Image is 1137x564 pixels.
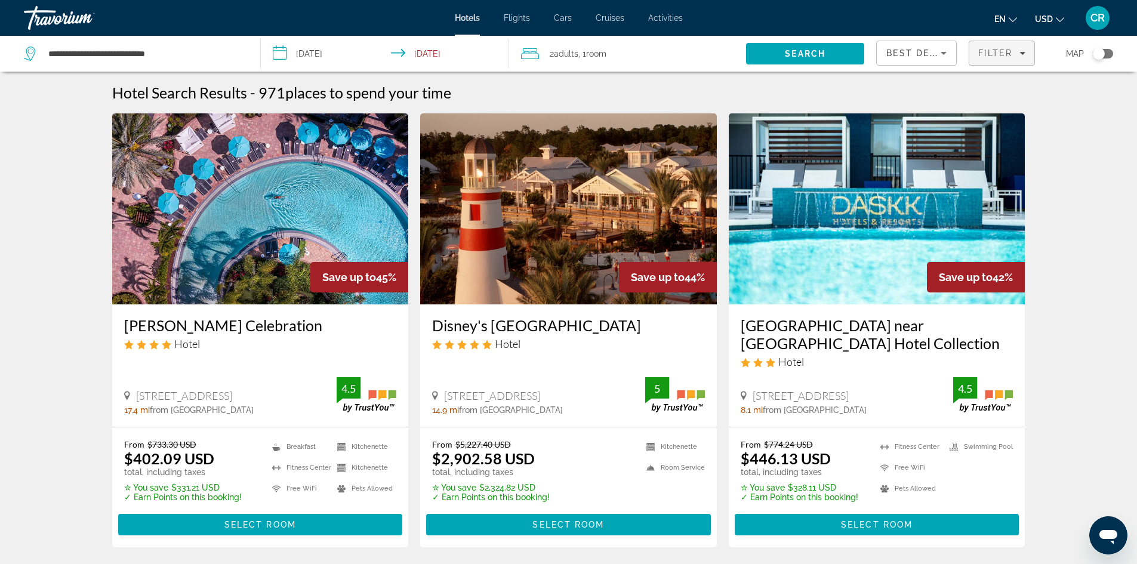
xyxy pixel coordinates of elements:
a: Disney's [GEOGRAPHIC_DATA] [432,316,705,334]
input: Search hotel destination [47,45,242,63]
del: $5,227.40 USD [455,439,511,449]
span: Select Room [841,520,913,529]
ins: $402.09 USD [124,449,214,467]
div: 3 star Hotel [741,355,1013,368]
span: Save up to [322,271,376,283]
a: Select Room [426,517,711,530]
span: Room [586,49,606,58]
span: ✮ You save [124,483,168,492]
button: Select Room [735,514,1019,535]
img: Disney's Old Key West Resort [420,113,717,304]
span: from [GEOGRAPHIC_DATA] [763,405,867,415]
p: $2,324.82 USD [432,483,550,492]
span: 14.9 mi [432,405,459,415]
a: Select Room [118,517,403,530]
iframe: Button to launch messaging window [1089,516,1127,554]
a: Cars [554,13,572,23]
li: Kitchenette [331,460,396,475]
h1: Hotel Search Results [112,84,247,101]
span: Hotel [174,337,200,350]
li: Kitchenette [640,439,705,454]
h2: 971 [258,84,451,101]
div: 42% [927,262,1025,292]
span: Filter [978,48,1012,58]
span: 17.4 mi [124,405,150,415]
li: Pets Allowed [874,481,944,496]
img: DASKK Orlando Hotel near Universal Blvd Ascend Hotel Collection [729,113,1025,304]
span: Adults [554,49,578,58]
li: Breakfast [266,439,331,454]
span: places to spend your time [285,84,451,101]
p: ✓ Earn Points on this booking! [741,492,858,502]
span: Save up to [631,271,685,283]
li: Swimming Pool [944,439,1013,454]
button: Select check in and out date [261,36,510,72]
span: en [994,14,1006,24]
p: total, including taxes [432,467,550,477]
span: Hotel [778,355,804,368]
li: Kitchenette [331,439,396,454]
span: [STREET_ADDRESS] [753,389,849,402]
span: Select Room [224,520,296,529]
span: Map [1066,45,1084,62]
span: 8.1 mi [741,405,763,415]
li: Fitness Center [874,439,944,454]
div: 44% [619,262,717,292]
button: Select Room [118,514,403,535]
span: From [741,439,761,449]
a: Activities [648,13,683,23]
span: CR [1090,12,1105,24]
button: Select Room [426,514,711,535]
span: Save up to [939,271,993,283]
li: Free WiFi [874,460,944,475]
div: 4.5 [337,381,360,396]
div: 5 [645,381,669,396]
li: Free WiFi [266,481,331,496]
a: [PERSON_NAME] Celebration [124,316,397,334]
span: Search [785,49,825,58]
img: TrustYou guest rating badge [337,377,396,412]
span: 2 [550,45,578,62]
span: [STREET_ADDRESS] [136,389,232,402]
button: Change currency [1035,10,1064,27]
ins: $2,902.58 USD [432,449,535,467]
span: from [GEOGRAPHIC_DATA] [459,405,563,415]
p: $331.21 USD [124,483,242,492]
span: , 1 [578,45,606,62]
span: Hotel [495,337,520,350]
p: total, including taxes [124,467,242,477]
span: ✮ You save [741,483,785,492]
span: Best Deals [886,48,948,58]
mat-select: Sort by [886,46,947,60]
li: Room Service [640,460,705,475]
img: Meliá Orlando Celebration [112,113,409,304]
p: total, including taxes [741,467,858,477]
a: [GEOGRAPHIC_DATA] near [GEOGRAPHIC_DATA] Hotel Collection [741,316,1013,352]
button: User Menu [1082,5,1113,30]
a: Travorium [24,2,143,33]
span: ✮ You save [432,483,476,492]
div: 45% [310,262,408,292]
span: [STREET_ADDRESS] [444,389,540,402]
span: from [GEOGRAPHIC_DATA] [150,405,254,415]
p: ✓ Earn Points on this booking! [124,492,242,502]
div: 5 star Hotel [432,337,705,350]
del: $774.24 USD [764,439,813,449]
span: - [250,84,255,101]
a: Hotels [455,13,480,23]
a: Flights [504,13,530,23]
button: Search [746,43,864,64]
ins: $446.13 USD [741,449,831,467]
a: Cruises [596,13,624,23]
button: Change language [994,10,1017,27]
p: $328.11 USD [741,483,858,492]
